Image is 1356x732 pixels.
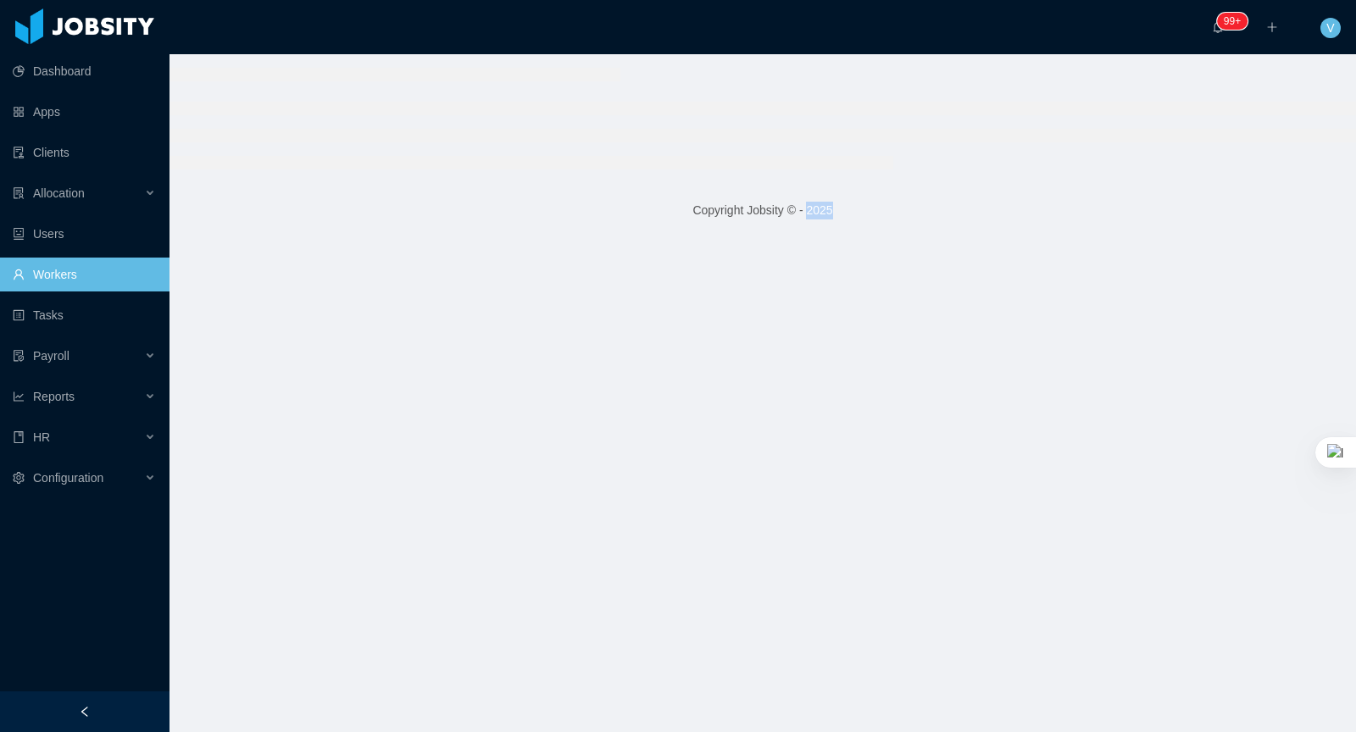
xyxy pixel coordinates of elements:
[13,217,156,251] a: icon: robotUsers
[1266,21,1278,33] i: icon: plus
[13,54,156,88] a: icon: pie-chartDashboard
[33,471,103,485] span: Configuration
[169,181,1356,240] footer: Copyright Jobsity © - 2025
[13,258,156,291] a: icon: userWorkers
[33,430,50,444] span: HR
[13,95,156,129] a: icon: appstoreApps
[1212,21,1224,33] i: icon: bell
[13,391,25,402] i: icon: line-chart
[13,136,156,169] a: icon: auditClients
[33,349,69,363] span: Payroll
[1326,18,1334,38] span: V
[13,472,25,484] i: icon: setting
[13,431,25,443] i: icon: book
[13,187,25,199] i: icon: solution
[13,298,156,332] a: icon: profileTasks
[33,186,85,200] span: Allocation
[33,390,75,403] span: Reports
[1217,13,1248,30] sup: 911
[13,350,25,362] i: icon: file-protect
